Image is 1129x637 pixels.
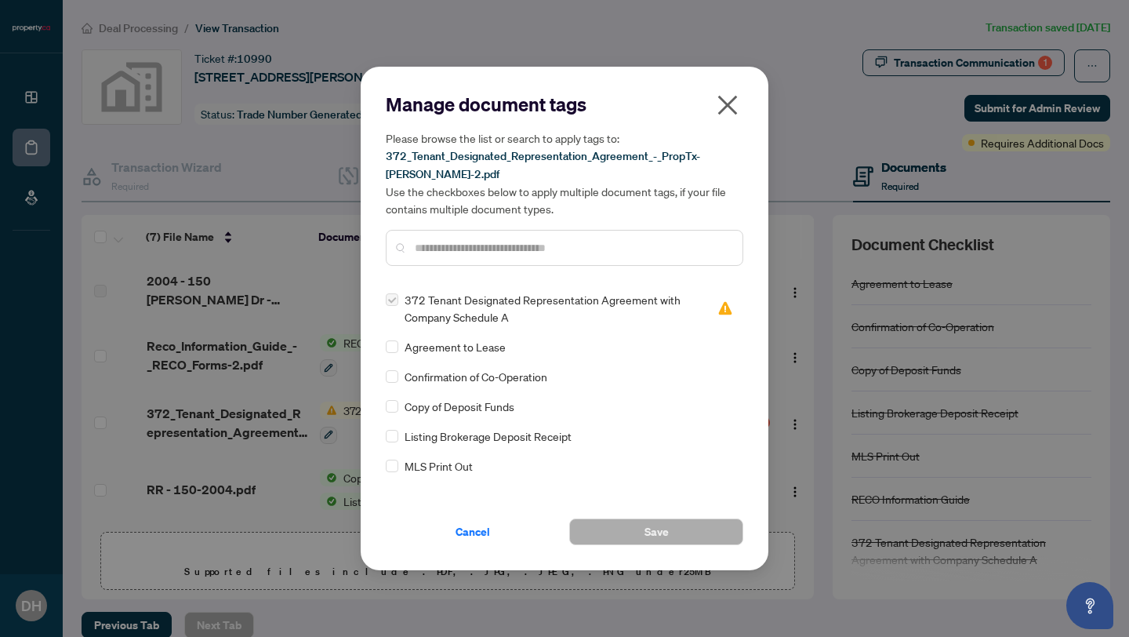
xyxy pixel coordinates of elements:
span: Copy of Deposit Funds [405,398,514,415]
span: MLS Print Out [405,457,473,475]
span: Confirmation of Co-Operation [405,368,547,385]
span: Listing Brokerage Deposit Receipt [405,428,572,445]
span: Needs Work [717,300,733,316]
button: Cancel [386,519,560,545]
img: status [717,300,733,316]
span: Agreement to Lease [405,338,506,355]
span: 372_Tenant_Designated_Representation_Agreement_-_PropTx-[PERSON_NAME]-2.pdf [386,149,700,181]
h5: Please browse the list or search to apply tags to: Use the checkboxes below to apply multiple doc... [386,129,743,217]
button: Save [569,519,743,545]
span: Cancel [456,519,490,544]
span: 372 Tenant Designated Representation Agreement with Company Schedule A [405,291,699,326]
button: Open asap [1066,582,1113,629]
h2: Manage document tags [386,92,743,117]
span: close [715,93,740,118]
